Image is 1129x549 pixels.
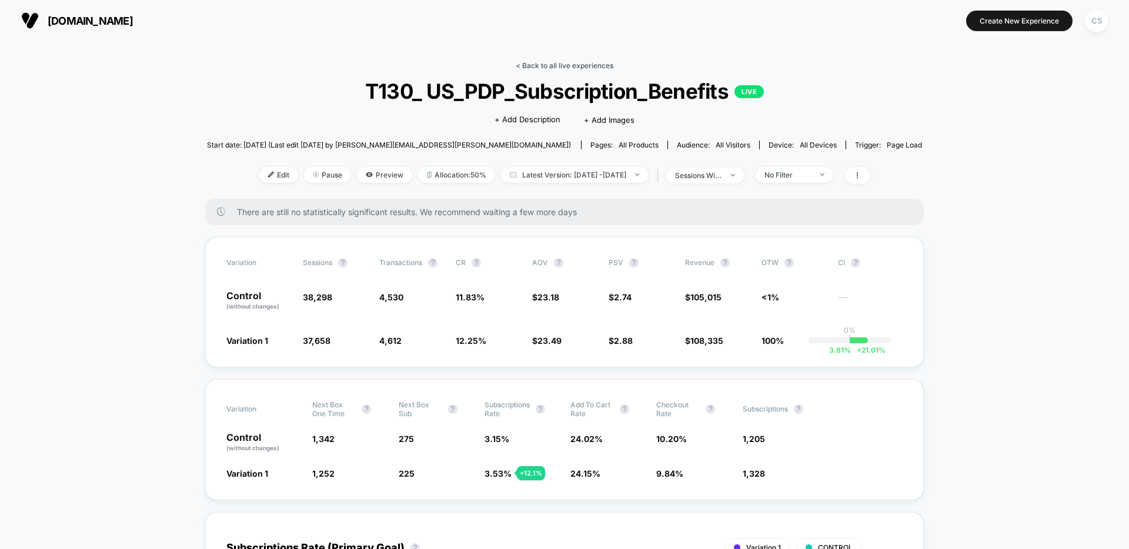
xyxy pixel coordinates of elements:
[685,292,722,302] span: $
[761,258,826,267] span: OTW
[226,291,291,311] p: Control
[743,434,765,444] span: 1,205
[794,404,803,414] button: ?
[635,173,639,176] img: end
[829,346,851,354] span: 3.81 %
[620,404,629,414] button: ?
[844,326,856,334] p: 0%
[456,336,486,346] span: 12.25 %
[656,468,683,478] span: 9.84 %
[532,258,548,267] span: AOV
[338,258,348,267] button: ?
[761,336,784,346] span: 100%
[887,140,922,149] span: Page Load
[857,346,861,354] span: +
[609,336,633,346] span: $
[312,400,356,418] span: Next Box One Time
[851,258,860,267] button: ?
[362,404,371,414] button: ?
[743,404,788,413] span: Subscriptions
[966,11,1073,31] button: Create New Experience
[226,444,279,451] span: (without changes)
[731,174,735,176] img: end
[399,468,415,478] span: 225
[759,140,846,149] span: Device:
[226,258,291,267] span: Variation
[399,434,414,444] span: 275
[743,468,765,478] span: 1,328
[1085,9,1108,32] div: CS
[716,140,750,149] span: All Visitors
[456,292,485,302] span: 11.83 %
[303,258,332,267] span: Sessions
[448,404,457,414] button: ?
[226,336,268,346] span: Variation 1
[720,258,730,267] button: ?
[570,468,600,478] span: 24.15 %
[517,466,545,480] div: + 12.1 %
[268,172,274,178] img: edit
[207,140,571,149] span: Start date: [DATE] (Last edit [DATE] by [PERSON_NAME][EMAIL_ADDRESS][PERSON_NAME][DOMAIN_NAME])
[761,292,779,302] span: <1%
[18,11,136,30] button: [DOMAIN_NAME]
[537,292,559,302] span: 23.18
[706,404,715,414] button: ?
[614,336,633,346] span: 2.88
[418,167,495,183] span: Allocation: 50%
[609,292,632,302] span: $
[259,167,298,183] span: Edit
[428,258,437,267] button: ?
[226,303,279,310] span: (without changes)
[21,12,39,29] img: Visually logo
[690,336,723,346] span: 108,335
[399,400,442,418] span: Next Box Sub
[312,468,335,478] span: 1,252
[485,468,512,478] span: 3.53 %
[855,140,922,149] div: Trigger:
[685,258,714,267] span: Revenue
[677,140,750,149] div: Audience:
[303,336,330,346] span: 37,658
[303,292,332,302] span: 38,298
[764,170,811,179] div: No Filter
[1081,9,1111,33] button: CS
[243,79,887,103] span: T130_ US_PDP_Subscription_Benefits
[516,61,613,70] a: < Back to all live experiences
[532,292,559,302] span: $
[532,336,562,346] span: $
[312,434,335,444] span: 1,342
[820,173,824,176] img: end
[838,258,903,267] span: CI
[237,207,900,217] span: There are still no statistically significant results. We recommend waiting a few more days
[304,167,351,183] span: Pause
[656,434,687,444] span: 10.20 %
[554,258,563,267] button: ?
[379,258,422,267] span: Transactions
[570,434,603,444] span: 24.02 %
[226,433,300,453] p: Control
[357,167,412,183] span: Preview
[485,434,509,444] span: 3.15 %
[590,140,659,149] div: Pages:
[614,292,632,302] span: 2.74
[379,336,402,346] span: 4,612
[472,258,481,267] button: ?
[226,468,268,478] span: Variation 1
[784,258,794,267] button: ?
[800,140,837,149] span: all devices
[313,172,319,178] img: end
[838,294,903,311] span: ---
[456,258,466,267] span: CR
[851,346,886,354] span: 21.01 %
[427,172,432,178] img: rebalance
[48,15,133,27] span: [DOMAIN_NAME]
[675,171,722,180] div: sessions with impression
[584,115,634,125] span: + Add Images
[609,258,623,267] span: PSV
[536,404,545,414] button: ?
[226,400,291,418] span: Variation
[654,167,666,184] span: |
[849,334,851,343] p: |
[619,140,659,149] span: all products
[501,167,648,183] span: Latest Version: [DATE] - [DATE]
